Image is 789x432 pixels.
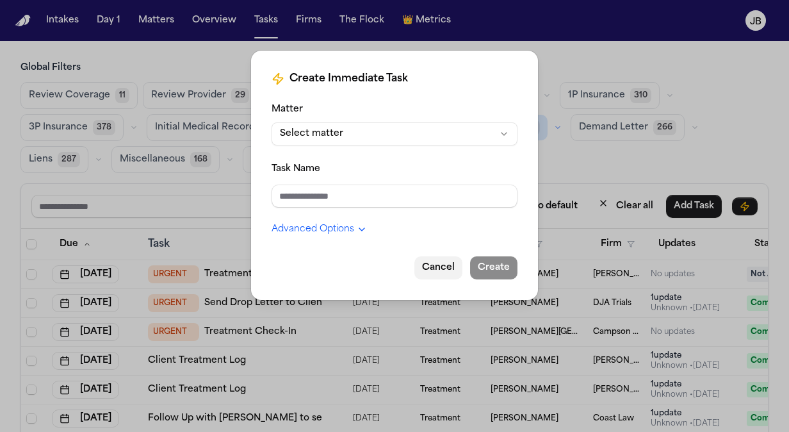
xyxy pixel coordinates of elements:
[272,102,517,117] label: Matter
[272,164,320,174] label: Task Name
[272,122,517,145] button: Select matter
[414,256,462,279] button: Cancel
[272,223,367,236] button: Advanced Options
[470,256,517,279] button: Create
[272,71,517,87] h2: Create Immediate Task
